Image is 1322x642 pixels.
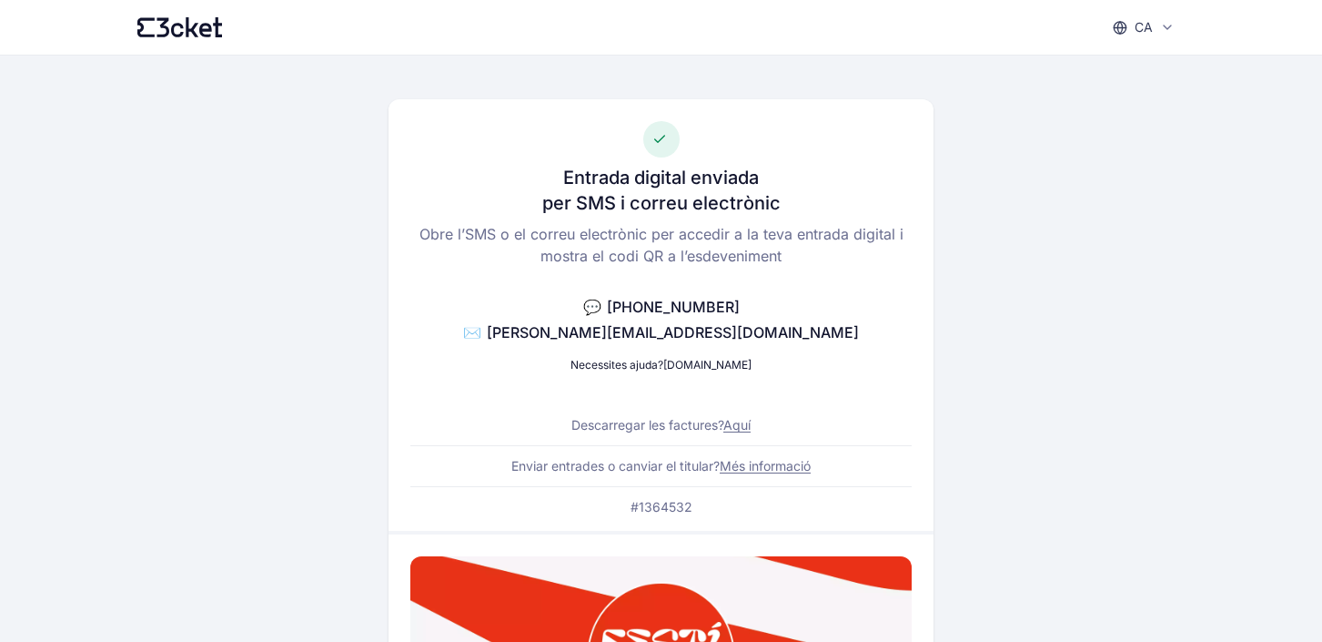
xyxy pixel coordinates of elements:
[663,358,752,372] a: [DOMAIN_NAME]
[487,323,859,341] span: [PERSON_NAME][EMAIL_ADDRESS][DOMAIN_NAME]
[571,416,751,434] p: Descarregar les factures?
[607,298,740,316] span: [PHONE_NUMBER]
[542,190,781,216] h3: per SMS i correu electrònic
[1135,18,1153,36] p: ca
[563,165,759,190] h3: Entrada digital enviada
[720,458,811,474] a: Més informació
[410,223,912,267] p: Obre l’SMS o el correu electrònic per accedir a la teva entrada digital i mostra el codi QR a l’e...
[723,417,751,433] a: Aquí
[631,498,692,516] p: #1364532
[511,457,811,475] p: Enviar entrades o canviar el titular?
[463,323,481,341] span: ✉️
[583,298,601,316] span: 💬
[570,358,663,372] span: Necessites ajuda?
